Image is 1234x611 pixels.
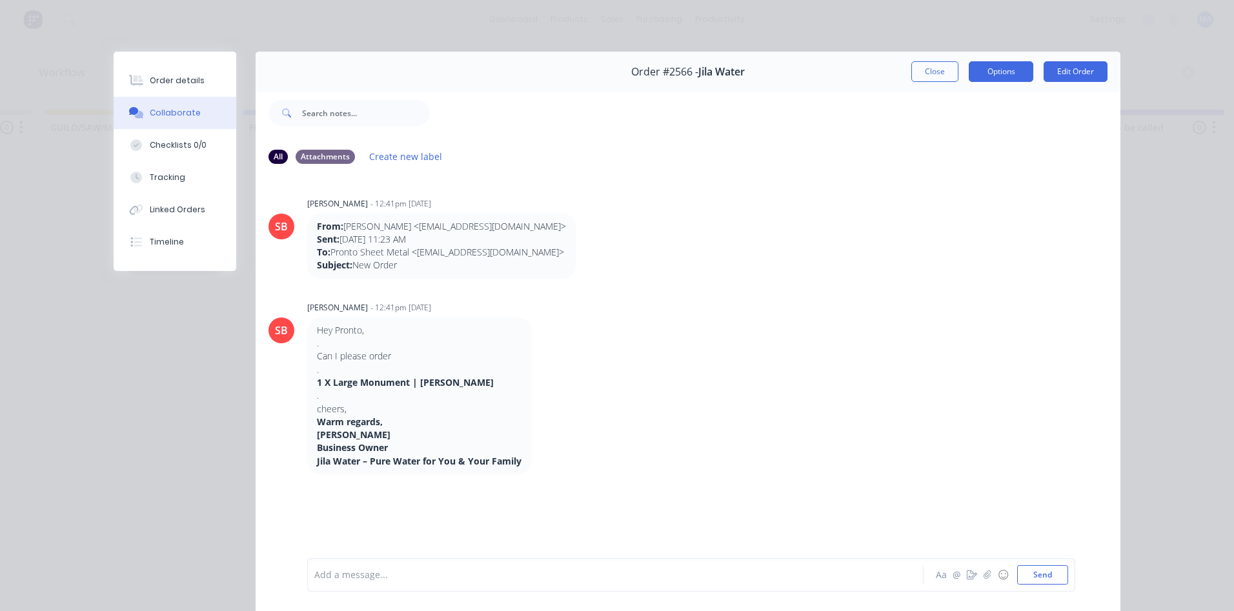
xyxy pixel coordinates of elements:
[317,324,521,337] p: Hey Pronto,
[150,139,207,151] div: Checklists 0/0
[363,148,449,165] button: Create new label
[317,337,521,350] p: .
[317,350,521,363] p: Can I please order
[114,65,236,97] button: Order details
[150,236,184,248] div: Timeline
[995,567,1011,583] button: ☺
[317,246,330,258] strong: To:
[317,220,343,232] strong: From:
[1044,61,1108,82] button: Edit Order
[114,129,236,161] button: Checklists 0/0
[911,61,958,82] button: Close
[317,403,521,416] p: cheers,
[307,198,368,210] div: [PERSON_NAME]
[317,220,566,272] p: [PERSON_NAME] <[EMAIL_ADDRESS][DOMAIN_NAME]> [DATE] 11:23 AM Pronto Sheet Metal <[EMAIL_ADDRESS][...
[150,172,185,183] div: Tracking
[296,150,355,164] div: Attachments
[114,161,236,194] button: Tracking
[150,204,205,215] div: Linked Orders
[370,302,431,314] div: - 12:41pm [DATE]
[631,66,698,78] span: Order #2566 -
[933,567,949,583] button: Aa
[302,100,430,126] input: Search notes...
[275,323,288,338] div: SB
[317,441,388,454] strong: Business Owner
[370,198,431,210] div: - 12:41pm [DATE]
[317,455,521,467] strong: Jila Water – Pure Water for You & Your Family
[114,226,236,258] button: Timeline
[150,107,201,119] div: Collaborate
[969,61,1033,82] button: Options
[317,428,390,441] strong: [PERSON_NAME]
[317,233,339,245] strong: Sent:
[150,75,205,86] div: Order details
[317,259,352,271] strong: Subject:
[317,376,494,388] strong: 1 X Large Monument | [PERSON_NAME]
[317,389,521,402] p: .
[114,97,236,129] button: Collaborate
[114,194,236,226] button: Linked Orders
[1017,565,1068,585] button: Send
[275,219,288,234] div: SB
[698,66,745,78] span: Jila Water
[307,302,368,314] div: [PERSON_NAME]
[949,567,964,583] button: @
[317,363,521,376] p: .
[268,150,288,164] div: All
[317,416,383,428] strong: Warm regards,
